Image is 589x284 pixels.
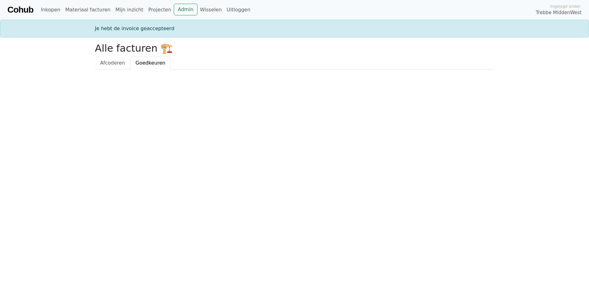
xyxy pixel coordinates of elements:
[38,4,63,16] a: Inkopen
[95,42,494,54] h2: Alle facturen 🏗️
[136,60,165,66] span: Goedkeuren
[197,4,224,16] a: Wisselen
[224,4,253,16] a: Uitloggen
[550,3,582,9] span: Ingelogd onder:
[146,4,174,16] a: Projecten
[63,4,113,16] a: Materiaal facturen
[130,57,171,69] a: Goedkeuren
[536,9,582,16] span: Trebbe MiddenWest
[113,4,146,16] a: Mijn inzicht
[100,60,125,66] span: Afcoderen
[91,25,498,32] div: Je hebt de invoice geaccepteerd
[95,57,130,69] a: Afcoderen
[7,2,33,17] a: Cohub
[174,4,197,15] a: Admin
